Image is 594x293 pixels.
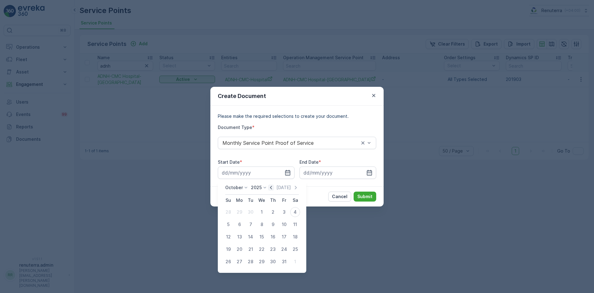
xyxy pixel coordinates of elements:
div: 14 [246,232,256,242]
div: 17 [279,232,289,242]
div: 12 [223,232,233,242]
th: Sunday [223,195,234,206]
p: October [225,184,243,191]
div: 1 [290,257,300,267]
div: 15 [257,232,267,242]
div: 27 [235,257,244,267]
p: 2025 [251,184,262,191]
div: 5 [223,220,233,229]
div: 11 [290,220,300,229]
div: 25 [290,244,300,254]
div: 4 [290,207,300,217]
div: 31 [279,257,289,267]
div: 10 [279,220,289,229]
div: 26 [223,257,233,267]
th: Tuesday [245,195,256,206]
div: 1 [257,207,267,217]
div: 2 [268,207,278,217]
p: Submit [357,193,372,200]
div: 24 [279,244,289,254]
button: Submit [354,192,376,202]
div: 29 [257,257,267,267]
th: Saturday [290,195,301,206]
th: Friday [278,195,290,206]
div: 30 [246,207,256,217]
th: Wednesday [256,195,267,206]
div: 16 [268,232,278,242]
div: 29 [235,207,244,217]
div: 13 [235,232,244,242]
div: 19 [223,244,233,254]
div: 23 [268,244,278,254]
input: dd/mm/yyyy [218,166,295,179]
div: 21 [246,244,256,254]
label: End Date [299,159,319,165]
div: 28 [246,257,256,267]
div: 22 [257,244,267,254]
div: 9 [268,220,278,229]
div: 30 [268,257,278,267]
div: 8 [257,220,267,229]
div: 28 [223,207,233,217]
p: Cancel [332,193,347,200]
p: Please make the required selections to create your document. [218,113,376,119]
th: Monday [234,195,245,206]
th: Thursday [267,195,278,206]
label: Document Type [218,125,252,130]
div: 20 [235,244,244,254]
div: 3 [279,207,289,217]
div: 18 [290,232,300,242]
input: dd/mm/yyyy [299,166,376,179]
p: Create Document [218,92,266,100]
div: 7 [246,220,256,229]
label: Start Date [218,159,240,165]
p: [DATE] [276,184,291,191]
button: Cancel [328,192,351,202]
div: 6 [235,220,244,229]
